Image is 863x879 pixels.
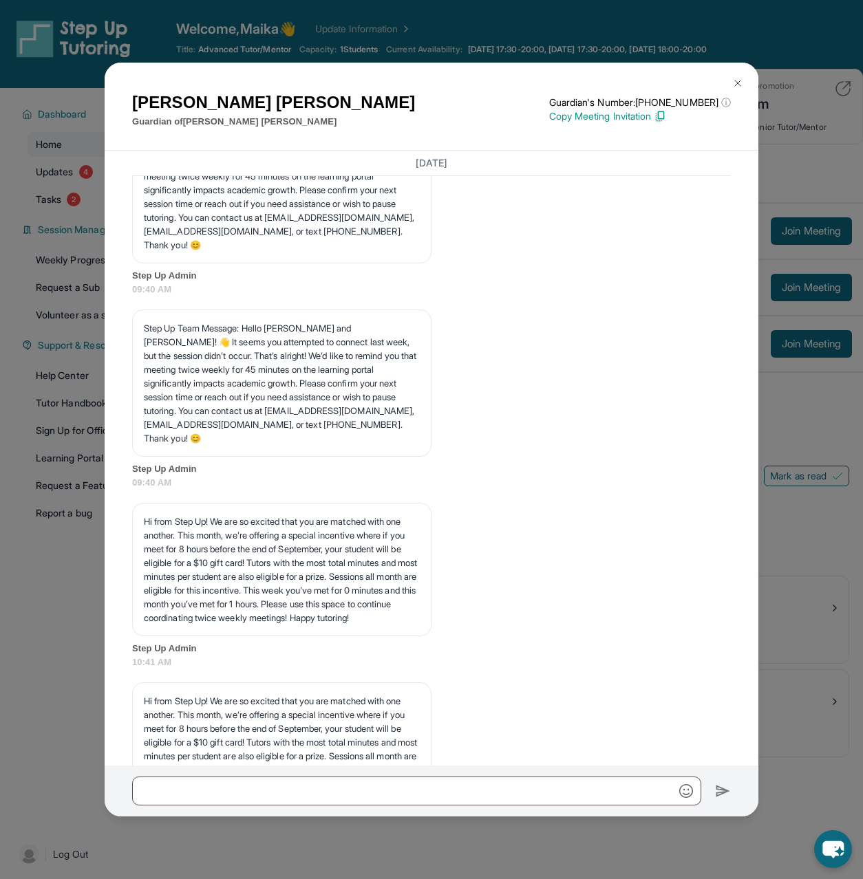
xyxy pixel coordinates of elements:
span: Step Up Admin [132,642,731,655]
h3: [DATE] [132,156,731,170]
img: Emoji [679,784,693,798]
p: Copy Meeting Invitation [549,109,731,123]
p: Guardian of [PERSON_NAME] [PERSON_NAME] [132,115,415,129]
p: Hi from Step Up! We are so excited that you are matched with one another. This month, we’re offer... [144,514,420,625]
p: Step Up Team Message: Hello [PERSON_NAME] and [PERSON_NAME]! 👋 It seems you attempted to connect ... [144,321,420,445]
img: Send icon [715,783,731,799]
span: Step Up Admin [132,269,731,283]
p: Guardian's Number: [PHONE_NUMBER] [549,96,731,109]
p: Hi from Step Up! We are so excited that you are matched with one another. This month, we’re offer... [144,694,420,804]
span: ⓘ [721,96,731,109]
span: 09:40 AM [132,476,731,490]
button: chat-button [814,830,852,868]
img: Copy Icon [654,110,666,122]
h1: [PERSON_NAME] [PERSON_NAME] [132,90,415,115]
p: Step Up Team Message: Hello [PERSON_NAME] and [PERSON_NAME]! 👋 It seems you attempted to connect ... [144,128,420,252]
img: Close Icon [732,78,743,89]
span: Step Up Admin [132,462,731,476]
span: 10:41 AM [132,655,731,669]
span: 09:40 AM [132,283,731,296]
